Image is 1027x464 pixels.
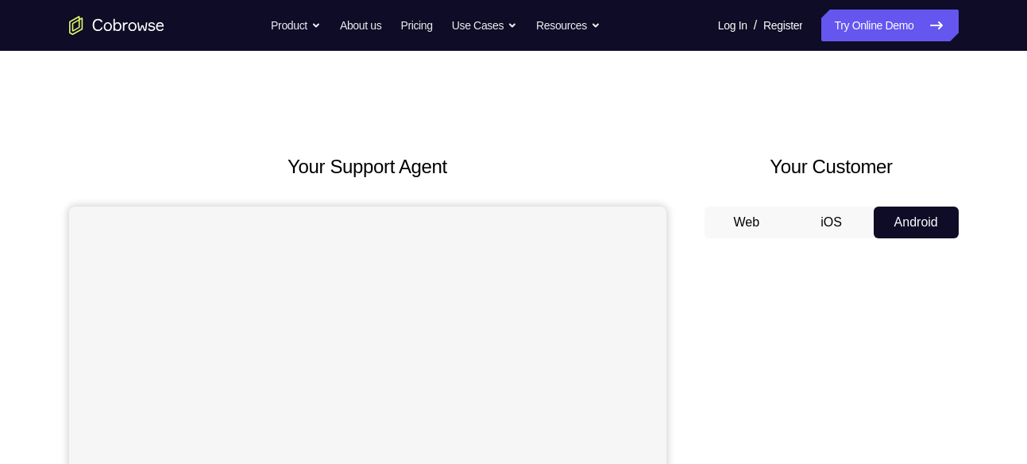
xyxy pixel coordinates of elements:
button: Web [705,207,790,238]
button: Resources [536,10,600,41]
h2: Your Support Agent [69,153,666,181]
button: iOS [789,207,874,238]
a: About us [340,10,381,41]
h2: Your Customer [705,153,959,181]
button: Product [271,10,321,41]
a: Pricing [400,10,432,41]
a: Register [763,10,802,41]
a: Try Online Demo [821,10,958,41]
a: Go to the home page [69,16,164,35]
button: Use Cases [452,10,517,41]
button: Android [874,207,959,238]
a: Log In [718,10,747,41]
span: / [754,16,757,35]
